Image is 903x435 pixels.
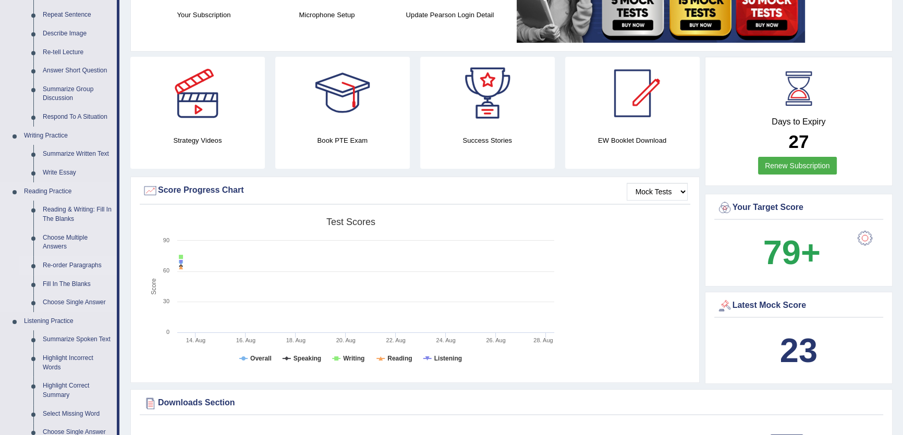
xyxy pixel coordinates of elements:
[38,80,117,108] a: Summarize Group Discussion
[38,145,117,164] a: Summarize Written Text
[420,135,555,146] h4: Success Stories
[148,9,260,20] h4: Your Subscription
[142,183,688,198] div: Score Progress Chart
[186,337,205,343] tspan: 14. Aug
[250,355,272,362] tspan: Overall
[38,164,117,182] a: Write Essay
[38,6,117,24] a: Repeat Sentence
[166,329,169,335] text: 0
[38,293,117,312] a: Choose Single Answer
[38,229,117,256] a: Choose Multiple Answers
[286,337,306,343] tspan: 18. Aug
[38,256,117,275] a: Re-order Paragraphs
[275,135,410,146] h4: Book PTE Exam
[19,127,117,145] a: Writing Practice
[163,267,169,274] text: 60
[38,377,117,404] a: Highlight Correct Summary
[533,337,553,343] tspan: 28. Aug
[19,312,117,331] a: Listening Practice
[758,157,837,175] a: Renew Subscription
[780,331,817,369] b: 23
[163,237,169,243] text: 90
[326,217,375,227] tspan: Test scores
[38,275,117,294] a: Fill In The Blanks
[336,337,356,343] tspan: 20. Aug
[130,135,265,146] h4: Strategy Videos
[434,355,462,362] tspan: Listening
[717,200,881,216] div: Your Target Score
[163,298,169,304] text: 30
[38,349,117,377] a: Highlight Incorrect Words
[565,135,700,146] h4: EW Booklet Download
[236,337,255,343] tspan: 16. Aug
[38,108,117,127] a: Respond To A Situation
[717,117,881,127] h4: Days to Expiry
[717,298,881,314] div: Latest Mock Score
[19,182,117,201] a: Reading Practice
[271,9,383,20] h4: Microphone Setup
[38,330,117,349] a: Summarize Spoken Text
[142,395,881,411] div: Downloads Section
[788,131,809,152] b: 27
[38,24,117,43] a: Describe Image
[386,337,406,343] tspan: 22. Aug
[763,233,821,271] b: 79+
[394,9,506,20] h4: Update Pearson Login Detail
[38,61,117,80] a: Answer Short Question
[38,405,117,424] a: Select Missing Word
[38,43,117,62] a: Re-tell Lecture
[294,355,321,362] tspan: Speaking
[436,337,455,343] tspan: 24. Aug
[150,278,157,295] tspan: Score
[343,355,364,362] tspan: Writing
[38,201,117,228] a: Reading & Writing: Fill In The Blanks
[387,355,412,362] tspan: Reading
[486,337,505,343] tspan: 26. Aug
